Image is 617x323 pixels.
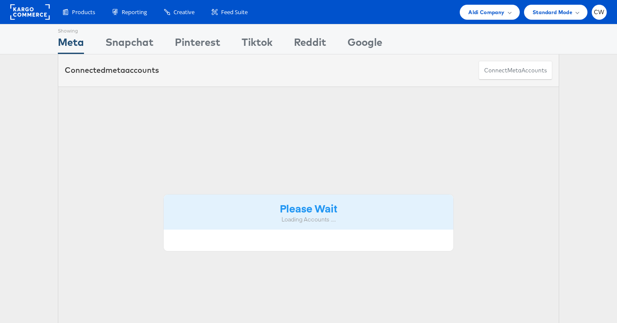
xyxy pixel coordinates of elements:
[175,35,220,54] div: Pinterest
[280,201,337,215] strong: Please Wait
[65,65,159,76] div: Connected accounts
[347,35,382,54] div: Google
[105,35,153,54] div: Snapchat
[72,8,95,16] span: Products
[105,65,125,75] span: meta
[479,61,552,80] button: ConnectmetaAccounts
[170,215,447,224] div: Loading Accounts ....
[294,35,326,54] div: Reddit
[221,8,248,16] span: Feed Suite
[594,9,605,15] span: CW
[533,8,572,17] span: Standard Mode
[242,35,273,54] div: Tiktok
[468,8,504,17] span: Aldi Company
[58,24,84,35] div: Showing
[507,66,521,75] span: meta
[58,35,84,54] div: Meta
[122,8,147,16] span: Reporting
[174,8,195,16] span: Creative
